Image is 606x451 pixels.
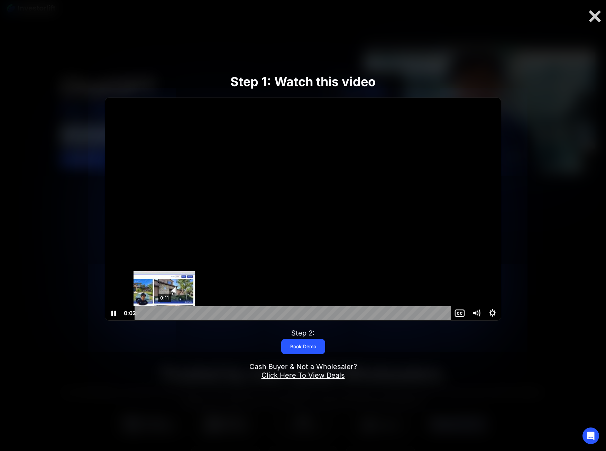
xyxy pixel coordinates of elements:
a: Book Demo [281,339,325,354]
strong: Step 1: Watch this video [230,74,376,89]
div: Open Intercom Messenger [582,427,599,444]
button: Show settings menu [484,306,501,320]
button: Show captions menu [451,306,468,320]
button: Pause [105,306,122,320]
div: Cash Buyer & Not a Wholesaler? [249,362,357,380]
div: Playbar [141,306,447,320]
button: Mute [468,306,485,320]
div: Step 2: [291,329,315,338]
a: Click Here To View Deals [261,371,345,379]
